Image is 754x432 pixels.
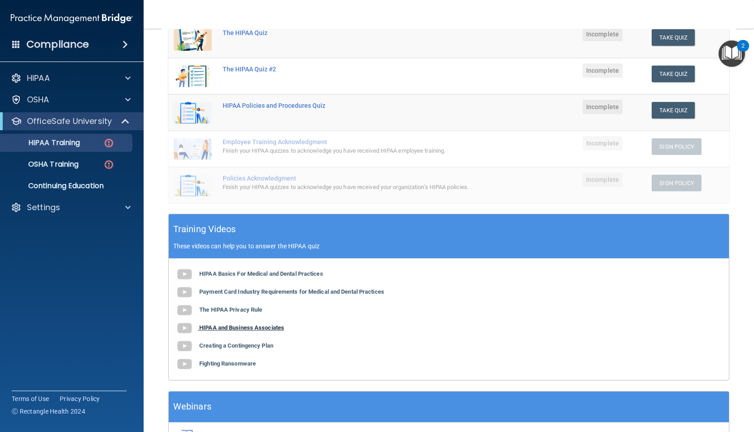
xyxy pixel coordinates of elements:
img: gray_youtube_icon.38fcd6cc.png [175,355,193,373]
img: danger-circle.6113f641.png [103,137,114,149]
div: Finish your HIPAA quizzes to acknowledge you have received HIPAA employee training. [223,145,479,156]
b: Creating a Contingency Plan [199,342,273,349]
div: Finish your HIPAA quizzes to acknowledge you have received your organization’s HIPAA policies. [223,182,479,193]
a: Privacy Policy [60,394,100,403]
button: Take Quiz [652,102,695,119]
b: Payment Card Industry Requirements for Medical and Dental Practices [199,288,384,295]
img: PMB logo [11,9,133,27]
h5: Webinars [173,399,211,414]
p: OfficeSafe University [27,116,112,127]
b: Fighting Ransomware [199,360,256,367]
img: gray_youtube_icon.38fcd6cc.png [175,337,193,355]
span: Incomplete [583,172,622,187]
img: danger-circle.6113f641.png [103,159,114,170]
h4: Compliance [26,38,89,51]
button: Take Quiz [652,66,695,82]
button: Open Resource Center, 2 new notifications [719,40,745,67]
img: gray_youtube_icon.38fcd6cc.png [175,283,193,301]
span: Ⓒ Rectangle Health 2024 [12,407,85,416]
img: gray_youtube_icon.38fcd6cc.png [175,301,193,319]
p: These videos can help you to answer the HIPAA quiz [173,242,724,250]
div: The HIPAA Quiz #2 [223,66,479,73]
p: HIPAA [27,73,50,84]
a: HIPAA [11,73,131,84]
div: 2 [741,46,745,57]
a: Terms of Use [12,394,49,403]
p: Settings [27,202,60,213]
div: Policies Acknowledgment [223,175,479,182]
b: The HIPAA Privacy Rule [199,306,262,313]
a: OSHA [11,94,131,105]
button: Sign Policy [652,138,701,155]
div: The HIPAA Quiz [223,29,479,36]
span: Incomplete [583,136,622,150]
img: gray_youtube_icon.38fcd6cc.png [175,319,193,337]
button: Sign Policy [652,175,701,191]
div: HIPAA Policies and Procedures Quiz [223,102,479,109]
a: Settings [11,202,131,213]
div: Employee Training Acknowledgment [223,138,479,145]
span: Incomplete [583,27,622,41]
a: OfficeSafe University [11,116,130,127]
p: HIPAA Training [6,138,80,147]
b: HIPAA and Business Associates [199,324,284,331]
button: Take Quiz [652,29,695,46]
p: OSHA Training [6,160,79,169]
span: Incomplete [583,100,622,114]
img: gray_youtube_icon.38fcd6cc.png [175,265,193,283]
span: Incomplete [583,63,622,78]
b: HIPAA Basics For Medical and Dental Practices [199,270,323,277]
p: OSHA [27,94,49,105]
h5: Training Videos [173,221,236,237]
p: Continuing Education [6,181,128,190]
